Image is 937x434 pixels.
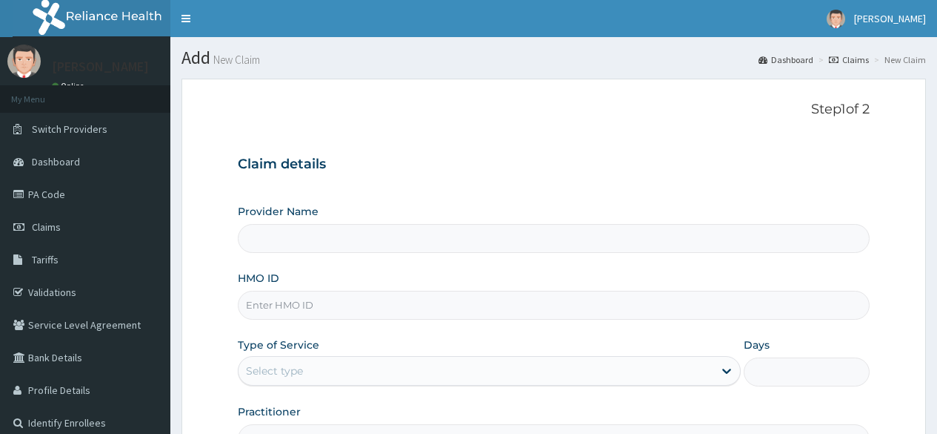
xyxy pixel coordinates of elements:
[870,53,926,66] li: New Claim
[854,12,926,25] span: [PERSON_NAME]
[32,253,59,266] span: Tariffs
[210,54,260,65] small: New Claim
[827,10,845,28] img: User Image
[32,122,107,136] span: Switch Providers
[238,102,870,118] p: Step 1 of 2
[238,157,870,173] h3: Claim details
[238,271,279,286] label: HMO ID
[758,53,813,66] a: Dashboard
[246,364,303,378] div: Select type
[238,338,319,352] label: Type of Service
[744,338,770,352] label: Days
[181,48,926,68] h1: Add
[7,45,41,78] img: User Image
[238,291,870,320] input: Enter HMO ID
[52,81,87,91] a: Online
[238,404,301,419] label: Practitioner
[52,60,149,73] p: [PERSON_NAME]
[238,204,319,219] label: Provider Name
[32,155,80,168] span: Dashboard
[829,53,869,66] a: Claims
[32,220,61,234] span: Claims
